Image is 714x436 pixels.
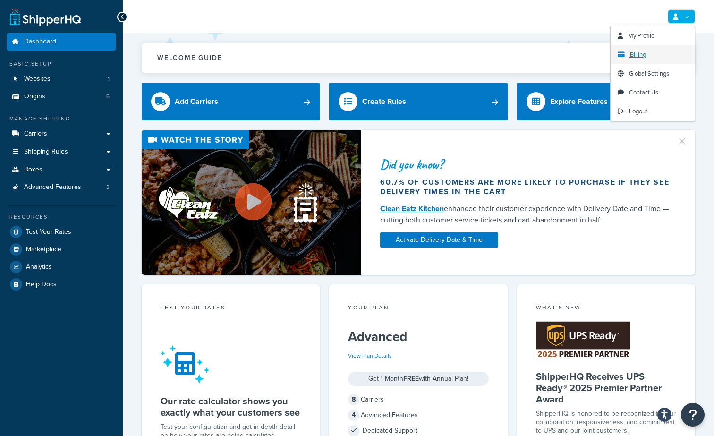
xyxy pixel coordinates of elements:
[611,26,695,45] a: My Profile
[348,351,392,360] a: View Plan Details
[142,83,320,120] a: Add Carriers
[550,95,608,108] div: Explore Features
[628,31,654,40] span: My Profile
[26,246,61,254] span: Marketplace
[629,107,647,116] span: Logout
[7,241,116,258] a: Marketplace
[7,179,116,196] a: Advanced Features3
[380,232,498,248] a: Activate Delivery Date & Time
[157,54,222,61] h2: Welcome Guide
[348,409,488,422] div: Advanced Features
[7,33,116,51] a: Dashboard
[24,166,42,174] span: Boxes
[7,70,116,88] li: Websites
[7,213,116,221] div: Resources
[106,183,110,191] span: 3
[348,410,359,421] span: 4
[348,303,488,314] div: Your Plan
[536,410,676,435] p: ShipperHQ is honored to be recognized for our collaboration, responsiveness, and commitment to UP...
[611,64,695,83] a: Global Settings
[108,75,110,83] span: 1
[7,115,116,123] div: Manage Shipping
[380,203,671,226] div: enhanced their customer experience with Delivery Date and Time — cutting both customer service ti...
[611,102,695,121] a: Logout
[7,276,116,293] a: Help Docs
[24,183,81,191] span: Advanced Features
[175,95,218,108] div: Add Carriers
[380,158,671,171] div: Did you know?
[106,93,110,101] span: 6
[536,371,676,405] h5: ShipperHQ Receives UPS Ready® 2025 Premier Partner Award
[629,88,658,97] span: Contact Us
[24,148,68,156] span: Shipping Rules
[7,161,116,179] a: Boxes
[611,83,695,102] a: Contact Us
[630,50,646,59] span: Billing
[161,303,301,314] div: Test your rates
[536,303,676,314] div: What's New
[7,143,116,161] a: Shipping Rules
[7,125,116,143] a: Carriers
[7,70,116,88] a: Websites1
[348,394,359,405] span: 8
[348,329,488,344] h5: Advanced
[24,38,56,46] span: Dashboard
[681,403,705,427] button: Open Resource Center
[362,95,406,108] div: Create Rules
[26,228,71,236] span: Test Your Rates
[7,223,116,240] a: Test Your Rates
[24,93,45,101] span: Origins
[329,83,507,120] a: Create Rules
[629,69,669,78] span: Global Settings
[348,393,488,406] div: Carriers
[26,281,57,289] span: Help Docs
[7,179,116,196] li: Advanced Features
[26,263,52,271] span: Analytics
[380,178,671,197] div: 60.7% of customers are more likely to purchase if they see delivery times in the cart
[517,83,695,120] a: Explore Features
[611,45,695,64] a: Billing
[7,88,116,105] li: Origins
[161,395,301,418] h5: Our rate calculator shows you exactly what your customers see
[7,60,116,68] div: Basic Setup
[348,372,488,386] div: Get 1 Month with Annual Plan!
[403,374,419,384] strong: FREE
[24,130,47,138] span: Carriers
[380,203,444,214] a: Clean Eatz Kitchen
[142,43,695,73] button: Welcome Guide
[7,258,116,275] a: Analytics
[24,75,51,83] span: Websites
[142,130,361,275] img: Video thumbnail
[7,88,116,105] a: Origins6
